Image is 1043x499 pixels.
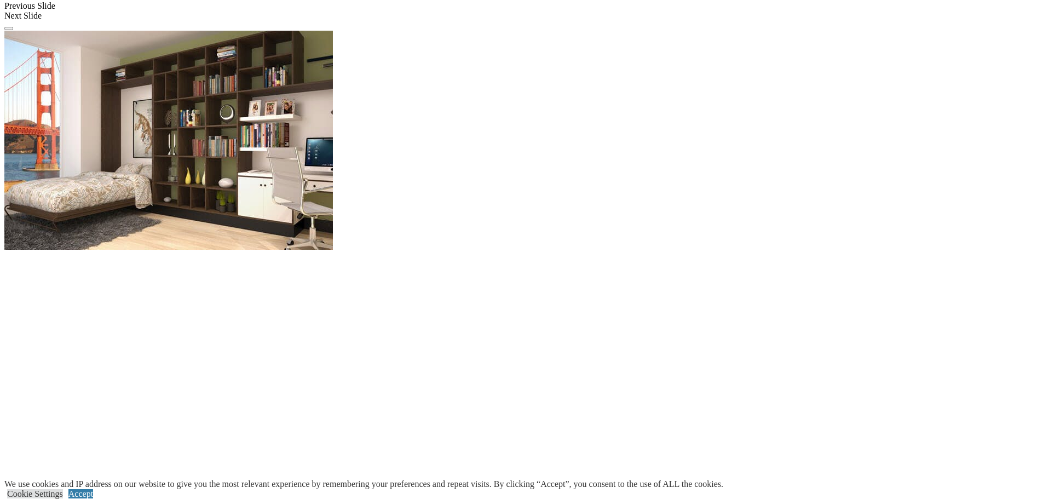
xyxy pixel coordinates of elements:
div: Previous Slide [4,1,1039,11]
a: Accept [68,489,93,498]
a: Cookie Settings [7,489,63,498]
button: Click here to pause slide show [4,27,13,30]
img: Banner for mobile view [4,31,333,250]
div: We use cookies and IP address on our website to give you the most relevant experience by remember... [4,479,723,489]
div: Next Slide [4,11,1039,21]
